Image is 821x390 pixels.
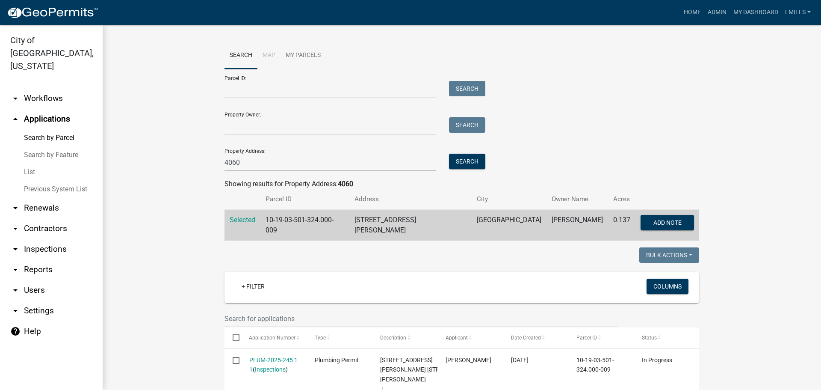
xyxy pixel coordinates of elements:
[704,4,730,21] a: Admin
[730,4,782,21] a: My Dashboard
[281,42,326,69] a: My Parcels
[437,327,503,348] datatable-header-cell: Applicant
[315,335,326,341] span: Type
[241,327,306,348] datatable-header-cell: Application Number
[653,219,681,226] span: Add Note
[10,244,21,254] i: arrow_drop_down
[472,210,546,241] td: [GEOGRAPHIC_DATA]
[449,117,485,133] button: Search
[10,265,21,275] i: arrow_drop_down
[511,335,541,341] span: Date Created
[260,210,349,241] td: 10-19-03-501-324.000-009
[576,335,597,341] span: Parcel ID
[449,154,485,169] button: Search
[306,327,372,348] datatable-header-cell: Type
[338,180,353,188] strong: 4060
[224,327,241,348] datatable-header-cell: Select
[576,357,614,373] span: 10-19-03-501-324.000-009
[10,114,21,124] i: arrow_drop_up
[380,335,406,341] span: Description
[503,327,568,348] datatable-header-cell: Date Created
[249,335,296,341] span: Application Number
[260,189,349,209] th: Parcel ID
[349,189,472,209] th: Address
[782,4,814,21] a: lmills
[472,189,546,209] th: City
[446,335,468,341] span: Applicant
[642,357,672,363] span: In Progress
[10,223,21,234] i: arrow_drop_down
[446,357,491,363] span: Jared Bradley
[230,216,255,224] a: Selected
[680,4,704,21] a: Home
[449,81,485,96] button: Search
[639,247,699,263] button: Bulk Actions
[642,335,657,341] span: Status
[10,203,21,213] i: arrow_drop_down
[608,189,635,209] th: Acres
[10,93,21,104] i: arrow_drop_down
[315,357,359,363] span: Plumbing Permit
[10,306,21,316] i: arrow_drop_down
[224,310,618,327] input: Search for applications
[546,189,608,209] th: Owner Name
[249,355,298,375] div: ( )
[235,279,272,294] a: + Filter
[546,210,608,241] td: [PERSON_NAME]
[249,357,298,373] a: PLUM-2025-245 1 1
[608,210,635,241] td: 0.137
[10,285,21,295] i: arrow_drop_down
[255,366,286,373] a: Inspections
[224,42,257,69] a: Search
[647,279,688,294] button: Columns
[511,357,529,363] span: 04/28/2025
[349,210,472,241] td: [STREET_ADDRESS][PERSON_NAME]
[641,215,694,230] button: Add Note
[10,326,21,336] i: help
[224,179,699,189] div: Showing results for Property Address:
[634,327,699,348] datatable-header-cell: Status
[568,327,634,348] datatable-header-cell: Parcel ID
[372,327,437,348] datatable-header-cell: Description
